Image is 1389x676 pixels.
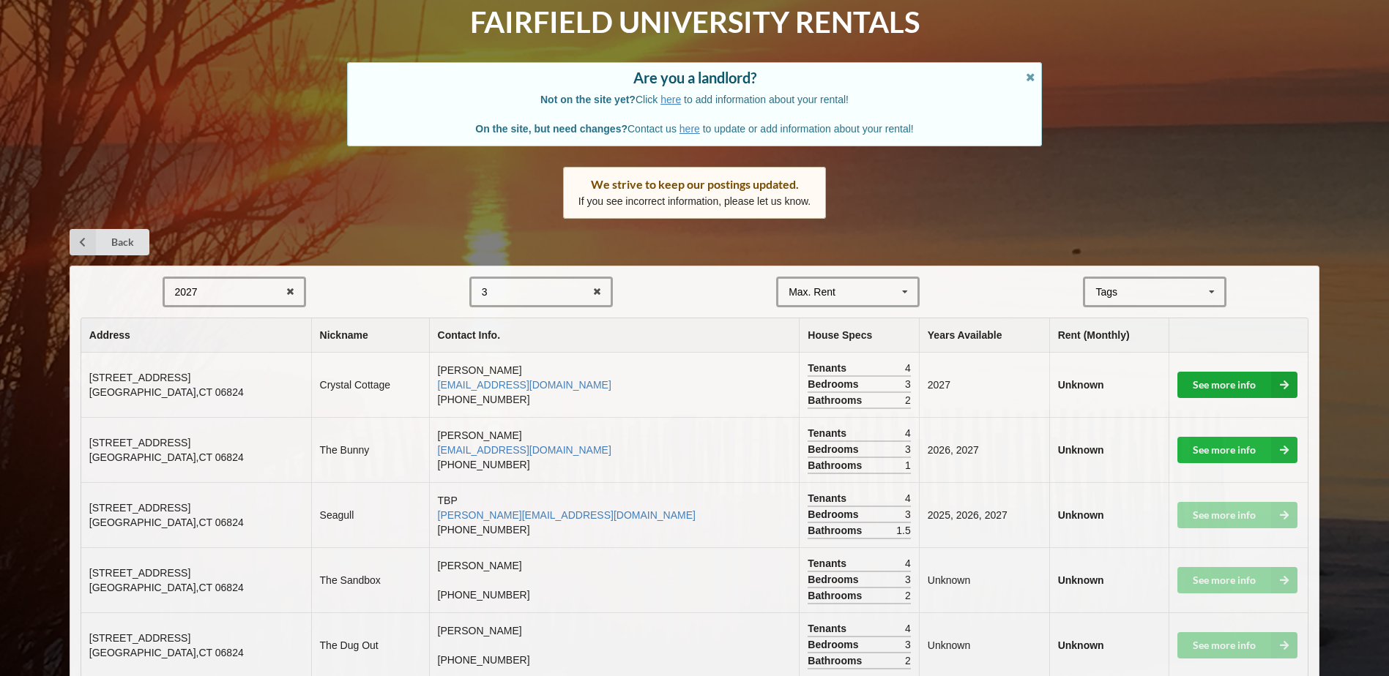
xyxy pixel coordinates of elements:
[1058,639,1104,651] b: Unknown
[905,556,911,571] span: 4
[89,437,190,448] span: [STREET_ADDRESS]
[905,572,911,587] span: 3
[905,393,911,408] span: 2
[808,588,865,603] span: Bathrooms
[919,318,1049,353] th: Years Available
[311,318,429,353] th: Nickname
[808,507,862,522] span: Bedrooms
[311,353,429,417] td: Crystal Cottage
[89,386,244,398] span: [GEOGRAPHIC_DATA] , CT 06824
[311,482,429,547] td: Seagull
[905,458,911,473] span: 1
[175,287,198,297] div: 2027
[429,318,800,353] th: Contact Info.
[905,491,911,506] span: 4
[70,229,149,255] a: Back
[808,523,865,538] span: Bathrooms
[89,582,244,593] span: [GEOGRAPHIC_DATA] , CT 06824
[578,177,811,192] div: We strive to keep our postings updated.
[905,621,911,636] span: 4
[808,393,865,408] span: Bathrooms
[905,653,911,668] span: 2
[89,451,244,463] span: [GEOGRAPHIC_DATA] , CT 06824
[429,417,800,482] td: [PERSON_NAME] [PHONE_NUMBER]
[438,444,611,456] a: [EMAIL_ADDRESS][DOMAIN_NAME]
[660,94,681,105] a: here
[438,379,611,391] a: [EMAIL_ADDRESS][DOMAIN_NAME]
[540,94,636,105] b: Not on the site yet?
[919,353,1049,417] td: 2027
[362,70,1027,85] div: Are you a landlord?
[482,287,488,297] div: 3
[808,572,862,587] span: Bedrooms
[905,442,911,457] span: 3
[919,547,1049,612] td: Unknown
[475,123,913,135] span: Contact us to update or add information about your rental!
[475,123,628,135] b: On the site, but need changes?
[470,4,920,41] h1: Fairfield University Rentals
[429,547,800,612] td: [PERSON_NAME] [PHONE_NUMBER]
[808,426,850,440] span: Tenants
[808,556,850,571] span: Tenants
[905,377,911,391] span: 3
[578,194,811,209] p: If you see incorrect information, please let us know.
[808,361,850,375] span: Tenants
[89,647,244,658] span: [GEOGRAPHIC_DATA] , CT 06824
[905,507,911,522] span: 3
[919,482,1049,547] td: 2025, 2026, 2027
[429,482,800,547] td: TBP [PHONE_NUMBER]
[799,318,919,353] th: House Specs
[905,637,911,652] span: 3
[429,353,800,417] td: [PERSON_NAME] [PHONE_NUMBER]
[808,458,865,473] span: Bathrooms
[311,547,429,612] td: The Sandbox
[679,123,700,135] a: here
[919,417,1049,482] td: 2026, 2027
[1058,379,1104,391] b: Unknown
[81,318,311,353] th: Address
[808,621,850,636] span: Tenants
[905,361,911,375] span: 4
[808,377,862,391] span: Bedrooms
[1177,372,1297,398] a: See more info
[808,491,850,506] span: Tenants
[89,372,190,383] span: [STREET_ADDRESS]
[1049,318,1169,353] th: Rent (Monthly)
[89,517,244,528] span: [GEOGRAPHIC_DATA] , CT 06824
[1177,437,1297,463] a: See more info
[438,509,696,521] a: [PERSON_NAME][EMAIL_ADDRESS][DOMAIN_NAME]
[89,502,190,514] span: [STREET_ADDRESS]
[808,442,862,457] span: Bedrooms
[1058,574,1104,586] b: Unknown
[1058,509,1104,521] b: Unknown
[311,417,429,482] td: The Bunny
[905,588,911,603] span: 2
[808,653,865,668] span: Bathrooms
[540,94,849,105] span: Click to add information about your rental!
[1092,284,1139,301] div: Tags
[789,287,835,297] div: Max. Rent
[905,426,911,440] span: 4
[89,567,190,579] span: [STREET_ADDRESS]
[1058,444,1104,456] b: Unknown
[89,632,190,644] span: [STREET_ADDRESS]
[896,523,910,538] span: 1.5
[808,637,862,652] span: Bedrooms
